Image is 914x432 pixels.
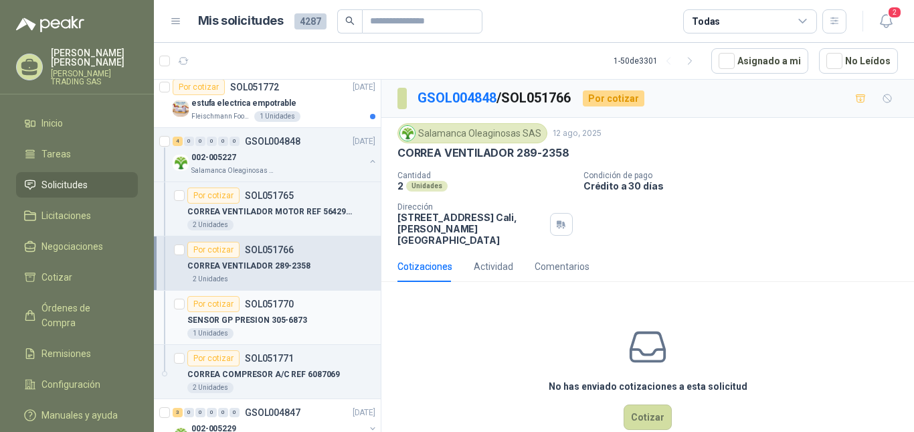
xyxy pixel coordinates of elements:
div: Unidades [406,181,448,192]
a: Por cotizarSOL051770SENSOR GP PRESION 305-68731 Unidades [154,291,381,345]
a: GSOL004848 [418,90,496,106]
p: GSOL004848 [245,137,300,146]
p: CORREA VENTILADOR 289-2358 [187,260,310,273]
a: 4 0 0 0 0 0 GSOL004848[DATE] Company Logo002-005227Salamanca Oleaginosas SAS [173,133,378,176]
p: 2 [397,180,403,192]
p: Cantidad [397,171,573,180]
div: 0 [195,137,205,146]
p: [DATE] [353,81,375,94]
div: Cotizaciones [397,259,452,274]
div: Por cotizar [583,90,644,106]
button: 2 [874,9,898,33]
div: Comentarios [535,259,589,274]
p: 002-005227 [191,151,236,164]
p: [PERSON_NAME] [PERSON_NAME] [51,48,138,67]
span: Inicio [41,116,63,131]
div: 2 Unidades [187,382,234,393]
p: [PERSON_NAME] TRADING SAS [51,70,138,86]
p: / SOL051766 [418,88,572,109]
div: Por cotizar [187,242,240,258]
h3: No has enviado cotizaciones a esta solicitud [549,379,747,394]
div: 2 Unidades [187,274,234,285]
p: [STREET_ADDRESS] Cali , [PERSON_NAME][GEOGRAPHIC_DATA] [397,212,545,246]
a: Tareas [16,141,138,167]
span: Cotizar [41,270,72,285]
div: Salamanca Oleaginosas SAS [397,123,547,143]
span: 2 [887,6,902,19]
a: Por cotizarSOL051766CORREA VENTILADOR 289-23582 Unidades [154,236,381,291]
div: Por cotizar [187,296,240,312]
div: 0 [207,137,217,146]
div: 1 Unidades [187,328,234,339]
span: Licitaciones [41,208,91,223]
div: 0 [195,408,205,417]
div: 1 - 50 de 3301 [614,50,701,72]
span: Negociaciones [41,239,103,254]
div: 0 [184,137,194,146]
p: Fleischmann Foods S.A. [191,111,252,122]
a: Manuales y ayuda [16,403,138,428]
a: Inicio [16,111,138,136]
p: [DATE] [353,135,375,148]
a: Por cotizarSOL051765CORREA VENTILADOR MOTOR REF 56429822 Unidades [154,182,381,236]
a: Órdenes de Compra [16,295,138,336]
span: Órdenes de Compra [41,301,125,330]
a: Cotizar [16,265,138,290]
img: Company Logo [173,100,189,117]
a: Licitaciones [16,203,138,228]
div: 0 [218,137,228,146]
div: 4 [173,137,183,146]
div: 0 [230,408,240,417]
div: 0 [207,408,217,417]
div: Por cotizar [173,79,225,95]
div: 3 [173,408,183,417]
div: Por cotizar [187,188,240,204]
p: SENSOR GP PRESION 305-6873 [187,314,307,327]
span: Manuales y ayuda [41,408,118,423]
div: 2 Unidades [187,220,234,230]
a: Remisiones [16,341,138,366]
div: 0 [184,408,194,417]
p: CORREA COMPRESOR A/C REF 6087069 [187,368,340,381]
img: Company Logo [173,155,189,171]
div: 0 [218,408,228,417]
a: Configuración [16,372,138,397]
p: GSOL004847 [245,408,300,417]
button: No Leídos [819,48,898,74]
a: Solicitudes [16,172,138,198]
button: Asignado a mi [711,48,808,74]
div: Actividad [474,259,513,274]
p: Condición de pago [583,171,909,180]
img: Company Logo [400,126,415,141]
p: SOL051772 [230,82,279,92]
p: CORREA VENTILADOR MOTOR REF 5642982 [187,206,354,218]
p: SOL051765 [245,191,294,200]
p: SOL051766 [245,245,294,255]
div: Todas [692,14,720,29]
span: Remisiones [41,346,91,361]
p: Crédito a 30 días [583,180,909,192]
a: Por cotizarSOL051771CORREA COMPRESOR A/C REF 60870692 Unidades [154,345,381,399]
span: 4287 [294,13,327,29]
a: Negociaciones [16,234,138,259]
h1: Mis solicitudes [198,11,284,31]
p: Salamanca Oleaginosas SAS [191,165,276,176]
p: estufa electrica empotrable [191,97,296,110]
p: SOL051770 [245,299,294,309]
p: 12 ago, 2025 [553,127,602,140]
span: Solicitudes [41,177,88,192]
span: search [345,16,355,25]
p: CORREA VENTILADOR 289-2358 [397,146,569,160]
div: 0 [230,137,240,146]
button: Cotizar [624,405,672,430]
div: Por cotizar [187,350,240,366]
img: Logo peakr [16,16,84,32]
p: SOL051771 [245,354,294,363]
p: Dirección [397,202,545,212]
span: Tareas [41,147,71,161]
div: 1 Unidades [254,111,300,122]
span: Configuración [41,377,100,392]
a: Por cotizarSOL051772[DATE] Company Logoestufa electrica empotrableFleischmann Foods S.A.1 Unidades [154,74,381,128]
p: [DATE] [353,407,375,419]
